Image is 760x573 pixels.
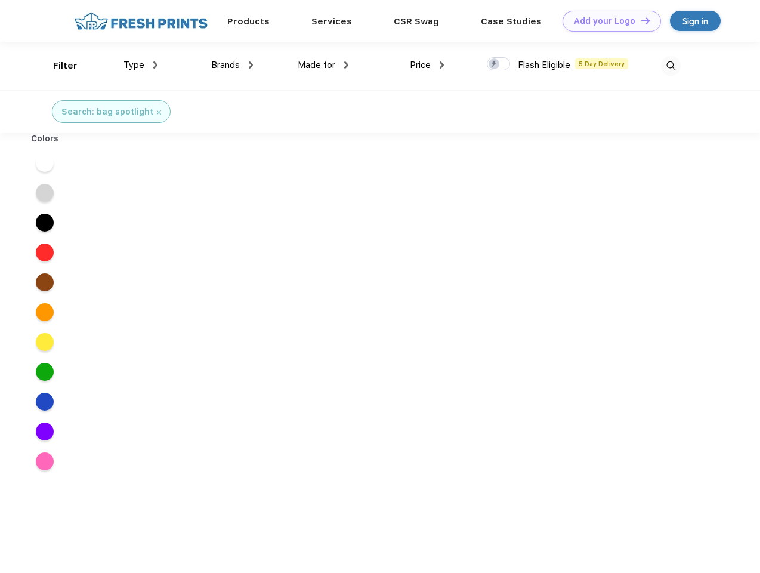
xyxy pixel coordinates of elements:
[344,61,348,69] img: dropdown.png
[575,58,628,69] span: 5 Day Delivery
[661,56,681,76] img: desktop_search.svg
[71,11,211,32] img: fo%20logo%202.webp
[682,14,708,28] div: Sign in
[211,60,240,70] span: Brands
[153,61,157,69] img: dropdown.png
[123,60,144,70] span: Type
[22,133,68,145] div: Colors
[298,60,335,70] span: Made for
[227,16,270,27] a: Products
[440,61,444,69] img: dropdown.png
[410,60,431,70] span: Price
[53,59,78,73] div: Filter
[641,17,650,24] img: DT
[249,61,253,69] img: dropdown.png
[157,110,161,115] img: filter_cancel.svg
[574,16,635,26] div: Add your Logo
[61,106,153,118] div: Search: bag spotlight
[670,11,721,31] a: Sign in
[518,60,570,70] span: Flash Eligible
